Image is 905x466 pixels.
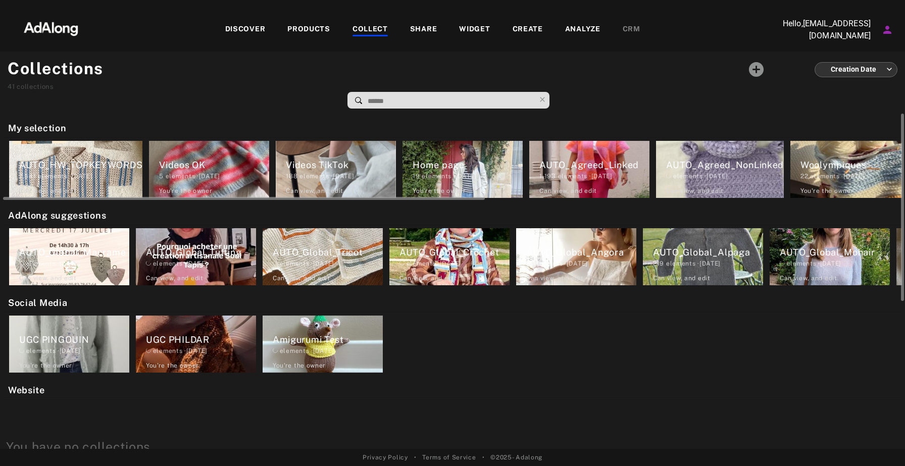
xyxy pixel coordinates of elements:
span: 188 [286,173,297,180]
div: Videos TikTok [286,158,396,172]
span: • [482,453,485,462]
div: elements · [DATE] [19,346,129,355]
div: AUTO_Global_Macrame [19,245,129,259]
div: You're the owner [159,186,212,195]
div: AUTO_HW_TOPKEYWORDS7,541 elements ·[DATE]Can view, and edit [6,138,145,201]
div: Can view , and edit [146,274,204,283]
div: AUTO_Global_Alpaga219 elements ·[DATE]Can view, and edit [640,225,766,288]
div: elements · [DATE] [159,172,269,181]
h2: My selection [8,121,902,135]
div: Can view , and edit [666,186,724,195]
div: AUTO_Global_Alpaga [653,245,763,259]
div: WIDGET [459,24,490,36]
div: ANALYZE [565,24,600,36]
button: Add a collecton [743,57,769,82]
div: AUTO_Global_Crochet elements ·[DATE]Can view, and edit [386,225,513,288]
div: You're the owner [800,186,853,195]
div: Home page19 elements ·[DATE]You're the owner [399,138,526,201]
div: Videos OK5 elements ·[DATE]You're the owner [146,138,272,201]
div: CREATE [513,24,543,36]
p: Hello, [EMAIL_ADDRESS][DOMAIN_NAME] [770,18,871,42]
div: Can view , and edit [19,186,77,195]
div: Videos TikTok188 elements ·[DATE]Can view, and edit [273,138,399,201]
div: DISCOVER [225,24,266,36]
a: Privacy Policy [363,453,408,462]
div: SHARE [410,24,437,36]
div: elements · [DATE] [526,259,636,268]
div: Can view , and edit [19,274,77,283]
h2: Website [8,383,902,397]
span: 19 [413,173,420,180]
div: AUTO_Global_Tufting elements ·[DATE]Can view, and edit [133,225,259,288]
div: AUTO_Agreed_Linked [539,158,649,172]
div: UGC PINGOUIN elements ·[DATE]You're the owner [6,313,132,376]
div: elements · [DATE] [146,346,256,355]
div: You're the owner [146,361,199,370]
div: AUTO_Global_Mohair elements ·[DATE]Can view, and edit [767,225,893,288]
div: Home page [413,158,523,172]
div: elements · [DATE] [413,172,523,181]
iframe: Chat Widget [854,418,905,466]
div: You're the owner [19,361,72,370]
span: 7,541 [19,173,36,180]
div: elements · [DATE] [19,259,129,268]
img: 63233d7d88ed69de3c212112c67096b6.png [7,13,95,43]
span: 1,193 [539,173,556,180]
div: elements · [DATE] [653,259,763,268]
div: AUTO_Global_Angora [526,245,636,259]
div: AUTO_Global_Angora elements ·[DATE]Can view, and edit [513,225,639,288]
div: Can view , and edit [780,274,837,283]
div: Can view , and edit [273,274,330,283]
div: AUTO_Global_Crochet [399,245,510,259]
h1: Collections [8,57,104,81]
div: Widget de chat [854,418,905,466]
div: AUTO_HW_TOPKEYWORDS [19,158,142,172]
div: CRM [623,24,640,36]
div: Creation Date [824,56,892,83]
div: Can view , and edit [653,274,711,283]
h2: AdAlong suggestions [8,209,902,222]
div: AUTO_Global_Tufting [146,245,256,259]
div: elements · [DATE] [273,259,383,268]
span: 41 [8,83,15,90]
div: elements · [DATE] [780,259,890,268]
div: elements · [DATE] [286,172,396,181]
span: 22 [800,173,808,180]
span: © 2025 - Adalong [490,453,542,462]
div: elements · [DATE] [399,259,510,268]
div: Can view , and edit [399,274,457,283]
div: AUTO_Agreed_NonLinked [666,158,784,172]
div: UGC PHILDAR [146,333,256,346]
div: Can view , and edit [526,274,584,283]
div: collections [8,82,104,92]
div: Can view , and edit [286,186,343,195]
div: UGC PHILDAR elements ·[DATE]You're the owner [133,313,259,376]
a: Terms of Service [422,453,476,462]
div: elements · [DATE] [146,259,256,268]
span: 5 [159,173,164,180]
div: Amigurumi Test elements ·[DATE]You're the owner [260,313,386,376]
div: AUTO_Agreed_Linked1,193 elements ·[DATE]Can view, and edit [526,138,652,201]
div: elements · [DATE] [19,172,142,181]
div: Amigurumi Test [273,333,383,346]
div: AUTO_Agreed_NonLinked elements ·[DATE]Can view, and edit [653,138,787,201]
div: Can view , and edit [539,186,597,195]
div: UGC PINGOUIN [19,333,129,346]
div: AUTO_Global_Tricot elements ·[DATE]Can view, and edit [260,225,386,288]
div: elements · [DATE] [273,346,383,355]
div: COLLECT [353,24,388,36]
div: PRODUCTS [287,24,330,36]
div: AUTO_Global_Tricot [273,245,383,259]
div: Videos OK [159,158,269,172]
span: 219 [653,260,664,267]
div: elements · [DATE] [539,172,649,181]
div: AUTO_Global_Mohair [780,245,890,259]
div: AUTO_Global_Macrame elements ·[DATE]Can view, and edit [6,225,132,288]
span: • [414,453,417,462]
div: elements · [DATE] [666,172,784,181]
h2: Social Media [8,296,902,309]
button: Account settings [879,21,896,38]
div: You're the owner [413,186,466,195]
div: You're the owner [273,361,326,370]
